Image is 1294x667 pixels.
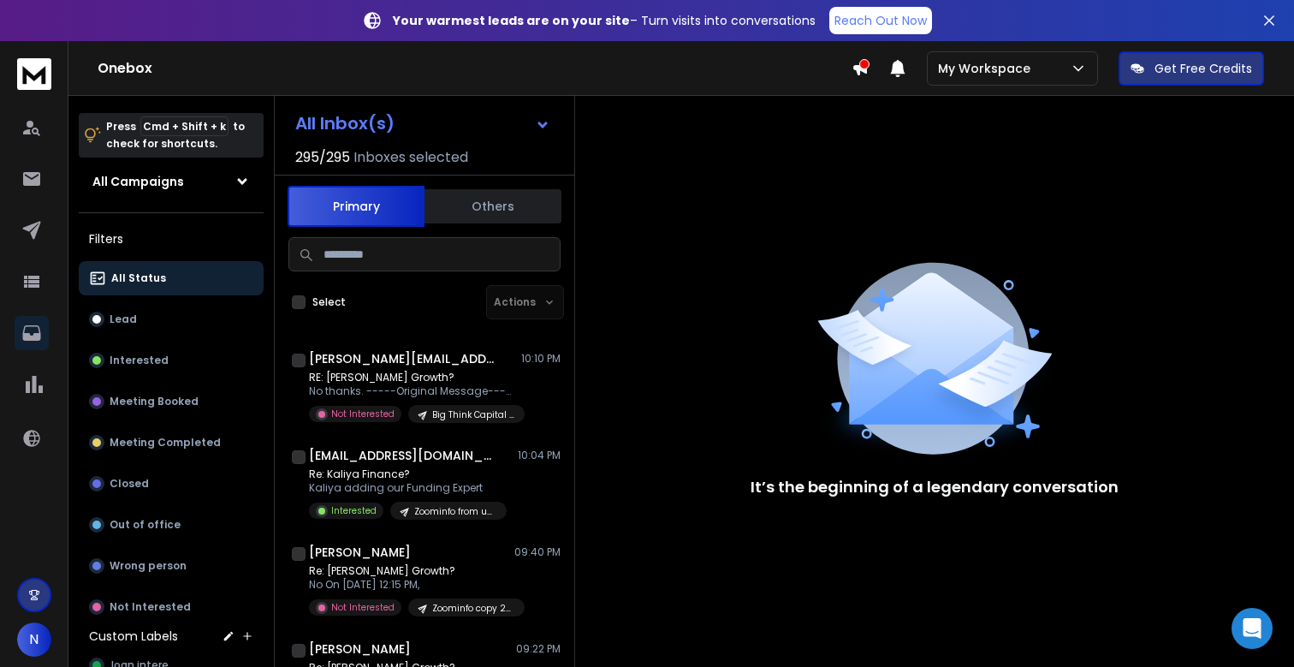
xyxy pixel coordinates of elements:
[110,477,149,491] p: Closed
[432,408,514,421] p: Big Think Capital - LOC
[295,147,350,168] span: 295 / 295
[79,549,264,583] button: Wrong person
[518,449,561,462] p: 10:04 PM
[106,118,245,152] p: Press to check for shortcuts.
[424,188,561,225] button: Others
[79,164,264,199] button: All Campaigns
[295,115,395,132] h1: All Inbox(s)
[309,564,514,578] p: Re: [PERSON_NAME] Growth?
[1119,51,1264,86] button: Get Free Credits
[331,601,395,614] p: Not Interested
[1155,60,1252,77] p: Get Free Credits
[98,58,852,79] h1: Onebox
[79,302,264,336] button: Lead
[79,343,264,378] button: Interested
[110,436,221,450] p: Meeting Completed
[288,186,424,227] button: Primary
[938,60,1037,77] p: My Workspace
[312,295,346,309] label: Select
[393,12,630,29] strong: Your warmest leads are on your site
[309,384,514,398] p: No thanks. -----Original Message----- From:
[309,481,507,495] p: Kaliya adding our Funding Expert
[17,622,51,657] button: N
[751,475,1119,499] p: It’s the beginning of a legendary conversation
[79,384,264,419] button: Meeting Booked
[309,544,411,561] h1: [PERSON_NAME]
[309,371,514,384] p: RE: [PERSON_NAME] Growth?
[282,106,564,140] button: All Inbox(s)
[17,58,51,90] img: logo
[309,447,497,464] h1: [EMAIL_ADDRESS][DOMAIN_NAME] +1
[79,590,264,624] button: Not Interested
[79,508,264,542] button: Out of office
[110,518,181,532] p: Out of office
[834,12,927,29] p: Reach Out Now
[309,350,497,367] h1: [PERSON_NAME][EMAIL_ADDRESS][DOMAIN_NAME]
[110,559,187,573] p: Wrong person
[309,578,514,592] p: No On [DATE] 12:15 PM,
[309,467,507,481] p: Re: Kaliya Finance?
[331,504,377,517] p: Interested
[111,271,166,285] p: All Status
[521,352,561,366] p: 10:10 PM
[331,408,395,420] p: Not Interested
[79,261,264,295] button: All Status
[92,173,184,190] h1: All Campaigns
[110,395,199,408] p: Meeting Booked
[514,545,561,559] p: 09:40 PM
[393,12,816,29] p: – Turn visits into conversations
[79,426,264,460] button: Meeting Completed
[432,602,514,615] p: Zoominfo copy 230k
[309,640,411,658] h1: [PERSON_NAME]
[110,354,169,367] p: Interested
[829,7,932,34] a: Reach Out Now
[110,313,137,326] p: Lead
[353,147,468,168] h3: Inboxes selected
[516,642,561,656] p: 09:22 PM
[414,505,496,518] p: Zoominfo from upwork guy maybe its a scam who knows
[110,600,191,614] p: Not Interested
[1232,608,1273,649] div: Open Intercom Messenger
[140,116,229,136] span: Cmd + Shift + k
[79,467,264,501] button: Closed
[89,628,178,645] h3: Custom Labels
[79,227,264,251] h3: Filters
